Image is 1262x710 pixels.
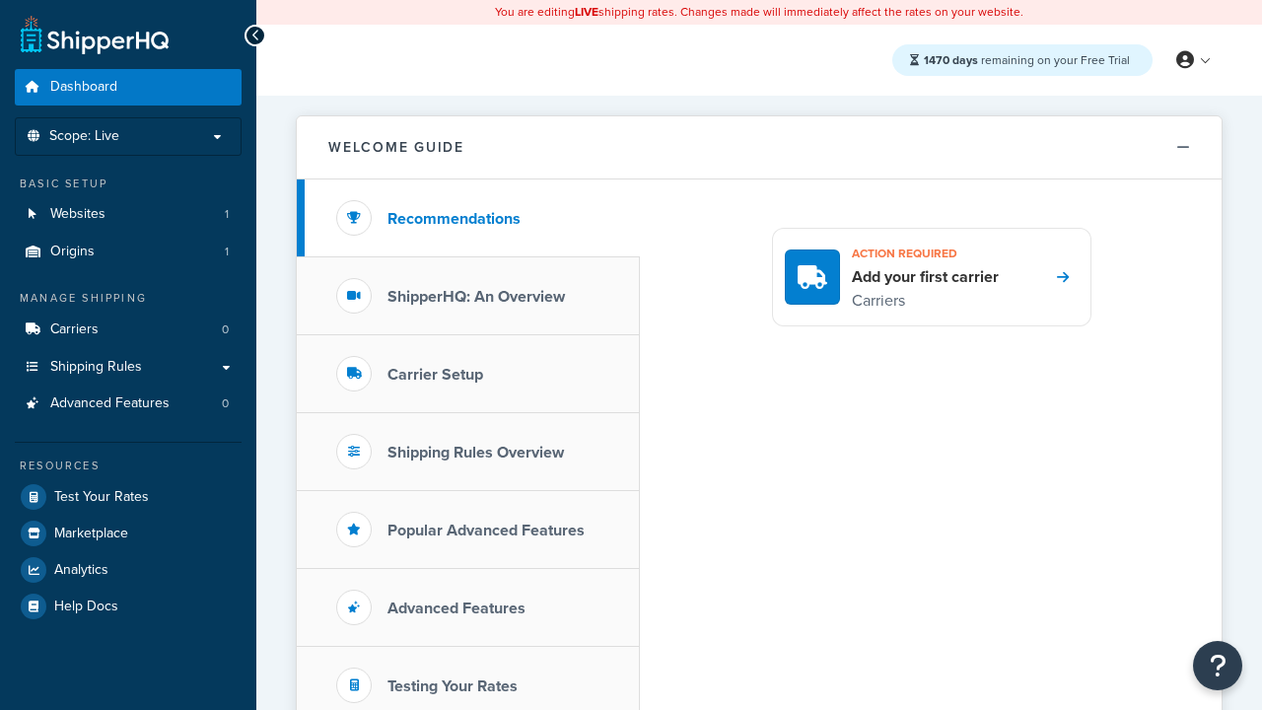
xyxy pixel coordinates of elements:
[15,234,242,270] li: Origins
[15,312,242,348] li: Carriers
[328,140,464,155] h2: Welcome Guide
[15,386,242,422] a: Advanced Features0
[852,266,999,288] h4: Add your first carrier
[15,458,242,474] div: Resources
[15,176,242,192] div: Basic Setup
[924,51,1130,69] span: remaining on your Free Trial
[225,244,229,260] span: 1
[15,349,242,386] a: Shipping Rules
[387,677,518,695] h3: Testing Your Rates
[15,479,242,515] a: Test Your Rates
[15,69,242,106] a: Dashboard
[222,321,229,338] span: 0
[50,321,99,338] span: Carriers
[387,288,565,306] h3: ShipperHQ: An Overview
[50,79,117,96] span: Dashboard
[15,552,242,588] a: Analytics
[15,290,242,307] div: Manage Shipping
[54,489,149,506] span: Test Your Rates
[15,312,242,348] a: Carriers0
[852,241,999,266] h3: Action required
[50,244,95,260] span: Origins
[15,386,242,422] li: Advanced Features
[54,526,128,542] span: Marketplace
[387,522,585,539] h3: Popular Advanced Features
[575,3,598,21] b: LIVE
[49,128,119,145] span: Scope: Live
[387,600,526,617] h3: Advanced Features
[15,234,242,270] a: Origins1
[50,395,170,412] span: Advanced Features
[15,196,242,233] a: Websites1
[387,366,483,384] h3: Carrier Setup
[852,288,999,314] p: Carriers
[387,210,521,228] h3: Recommendations
[15,516,242,551] a: Marketplace
[50,206,105,223] span: Websites
[225,206,229,223] span: 1
[297,116,1222,179] button: Welcome Guide
[1193,641,1242,690] button: Open Resource Center
[924,51,978,69] strong: 1470 days
[15,589,242,624] a: Help Docs
[54,599,118,615] span: Help Docs
[222,395,229,412] span: 0
[15,196,242,233] li: Websites
[387,444,564,461] h3: Shipping Rules Overview
[50,359,142,376] span: Shipping Rules
[54,562,108,579] span: Analytics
